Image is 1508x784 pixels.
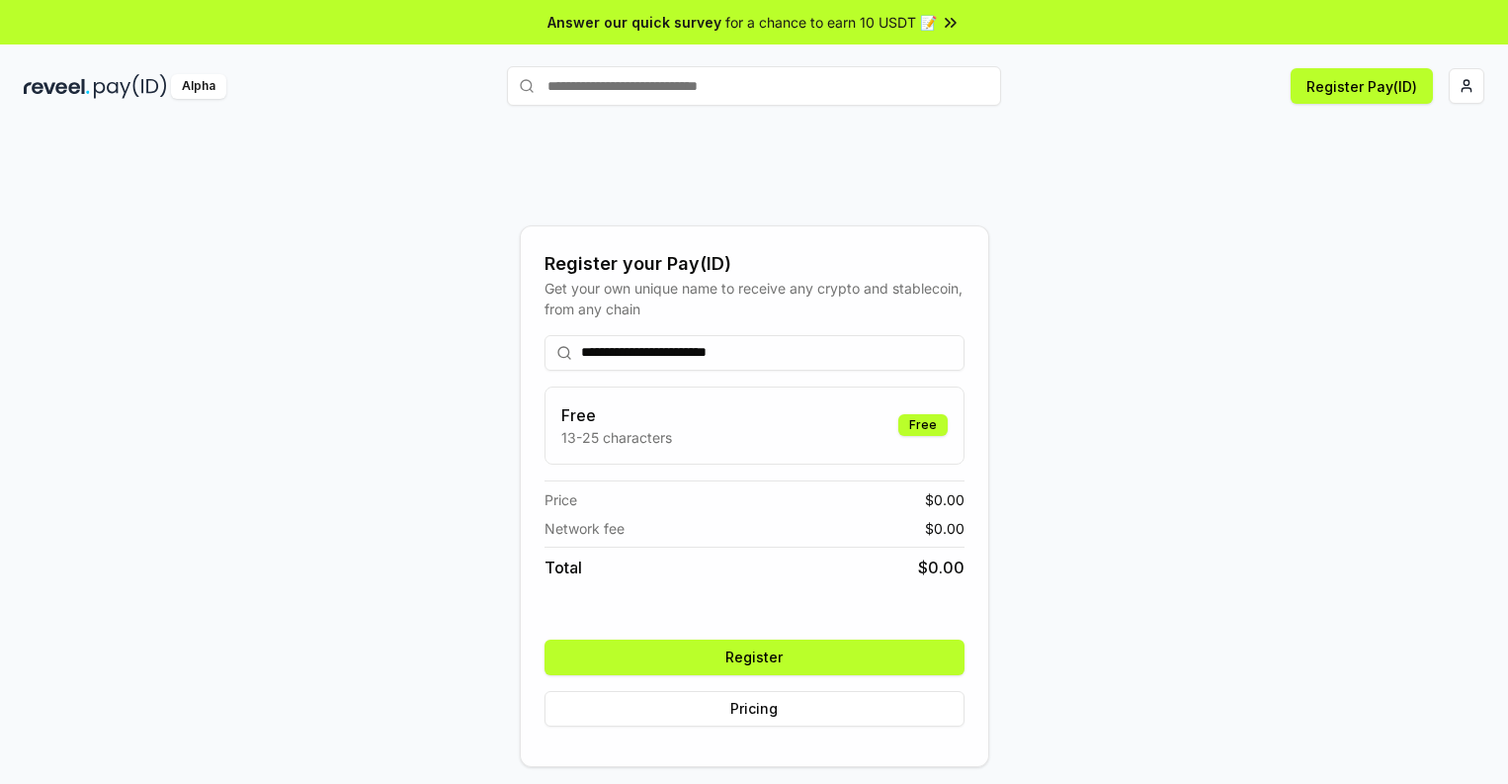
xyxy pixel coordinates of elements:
[725,12,937,33] span: for a chance to earn 10 USDT 📝
[94,74,167,99] img: pay_id
[545,691,964,727] button: Pricing
[171,74,226,99] div: Alpha
[545,278,964,319] div: Get your own unique name to receive any crypto and stablecoin, from any chain
[561,403,672,427] h3: Free
[545,640,964,675] button: Register
[925,489,964,510] span: $ 0.00
[925,518,964,539] span: $ 0.00
[24,74,90,99] img: reveel_dark
[545,489,577,510] span: Price
[547,12,721,33] span: Answer our quick survey
[898,414,948,436] div: Free
[561,427,672,448] p: 13-25 characters
[918,556,964,579] span: $ 0.00
[545,556,582,579] span: Total
[545,250,964,278] div: Register your Pay(ID)
[545,518,625,539] span: Network fee
[1291,68,1433,104] button: Register Pay(ID)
